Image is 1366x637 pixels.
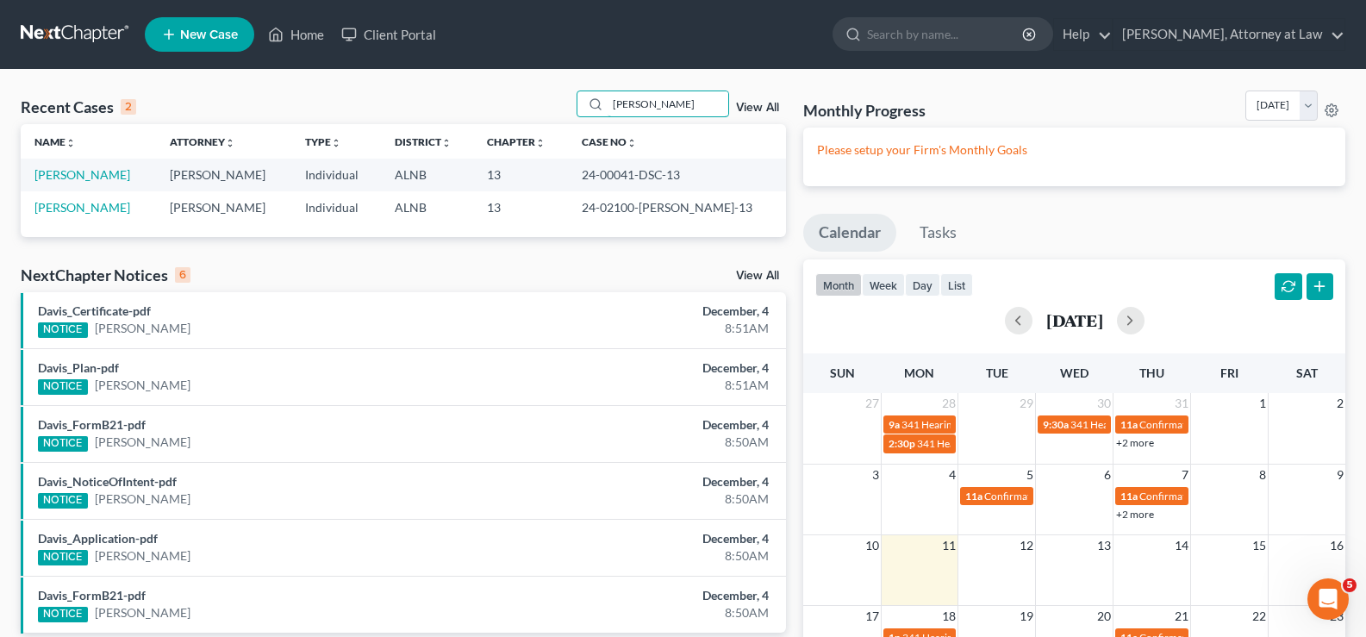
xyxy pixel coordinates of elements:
[305,135,341,148] a: Typeunfold_more
[1095,535,1113,556] span: 13
[904,214,972,252] a: Tasks
[803,100,926,121] h3: Monthly Progress
[815,273,862,297] button: month
[537,434,769,451] div: 8:50AM
[38,588,146,603] a: Davis_FormB21-pdf
[862,273,905,297] button: week
[95,320,190,337] a: [PERSON_NAME]
[1139,418,1322,431] span: Confirmation Date for [PERSON_NAME]
[1220,365,1238,380] span: Fri
[121,99,136,115] div: 2
[1251,535,1268,556] span: 15
[473,159,568,190] td: 13
[1257,465,1268,485] span: 8
[291,191,380,223] td: Individual
[95,547,190,565] a: [PERSON_NAME]
[537,320,769,337] div: 8:51AM
[1251,606,1268,627] span: 22
[291,159,380,190] td: Individual
[1139,490,1322,503] span: Confirmation Date for [PERSON_NAME]
[34,135,76,148] a: Nameunfold_more
[487,135,546,148] a: Chapterunfold_more
[537,547,769,565] div: 8:50AM
[1120,418,1138,431] span: 11a
[38,379,88,395] div: NOTICE
[537,416,769,434] div: December, 4
[1307,578,1349,620] iframe: Intercom live chat
[736,270,779,282] a: View All
[1257,393,1268,414] span: 1
[940,606,957,627] span: 18
[537,473,769,490] div: December, 4
[156,191,291,223] td: [PERSON_NAME]
[537,530,769,547] div: December, 4
[441,138,452,148] i: unfold_more
[95,604,190,621] a: [PERSON_NAME]
[95,377,190,394] a: [PERSON_NAME]
[156,159,291,190] td: [PERSON_NAME]
[1054,19,1112,50] a: Help
[1180,465,1190,485] span: 7
[1343,578,1357,592] span: 5
[889,437,915,450] span: 2:30p
[1335,393,1345,414] span: 2
[1025,465,1035,485] span: 5
[568,159,786,190] td: 24-00041-DSC-13
[940,273,973,297] button: list
[901,418,1093,431] span: 341 Hearing for [PERSON_NAME], English
[1018,606,1035,627] span: 19
[1018,535,1035,556] span: 12
[1139,365,1164,380] span: Thu
[259,19,333,50] a: Home
[1335,465,1345,485] span: 9
[170,135,235,148] a: Attorneyunfold_more
[965,490,982,503] span: 11a
[1060,365,1088,380] span: Wed
[940,535,957,556] span: 11
[870,465,881,485] span: 3
[34,200,130,215] a: [PERSON_NAME]
[381,191,474,223] td: ALNB
[38,474,177,489] a: Davis_NoticeOfIntent-pdf
[38,607,88,622] div: NOTICE
[1070,418,1225,431] span: 341 Hearing for [PERSON_NAME]
[986,365,1008,380] span: Tue
[38,322,88,338] div: NOTICE
[537,303,769,320] div: December, 4
[1046,311,1103,329] h2: [DATE]
[1043,418,1069,431] span: 9:30a
[21,97,136,117] div: Recent Cases
[736,102,779,114] a: View All
[537,377,769,394] div: 8:51AM
[917,437,1163,450] span: 341 Hearing for [PERSON_NAME] & [PERSON_NAME]
[175,267,190,283] div: 6
[95,434,190,451] a: [PERSON_NAME]
[940,393,957,414] span: 28
[803,214,896,252] a: Calendar
[864,535,881,556] span: 10
[225,138,235,148] i: unfold_more
[38,303,151,318] a: Davis_Certificate-pdf
[1116,436,1154,449] a: +2 more
[1120,490,1138,503] span: 11a
[537,359,769,377] div: December, 4
[568,191,786,223] td: 24-02100-[PERSON_NAME]-13
[180,28,238,41] span: New Case
[867,18,1025,50] input: Search by name...
[864,393,881,414] span: 27
[1173,606,1190,627] span: 21
[627,138,637,148] i: unfold_more
[38,493,88,509] div: NOTICE
[38,531,158,546] a: Davis_Application-pdf
[95,490,190,508] a: [PERSON_NAME]
[830,365,855,380] span: Sun
[537,604,769,621] div: 8:50AM
[1173,393,1190,414] span: 31
[905,273,940,297] button: day
[38,436,88,452] div: NOTICE
[1173,535,1190,556] span: 14
[608,91,728,116] input: Search by name...
[331,138,341,148] i: unfold_more
[1095,606,1113,627] span: 20
[984,490,1258,503] span: Confirmation Date for [PERSON_NAME] & [PERSON_NAME]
